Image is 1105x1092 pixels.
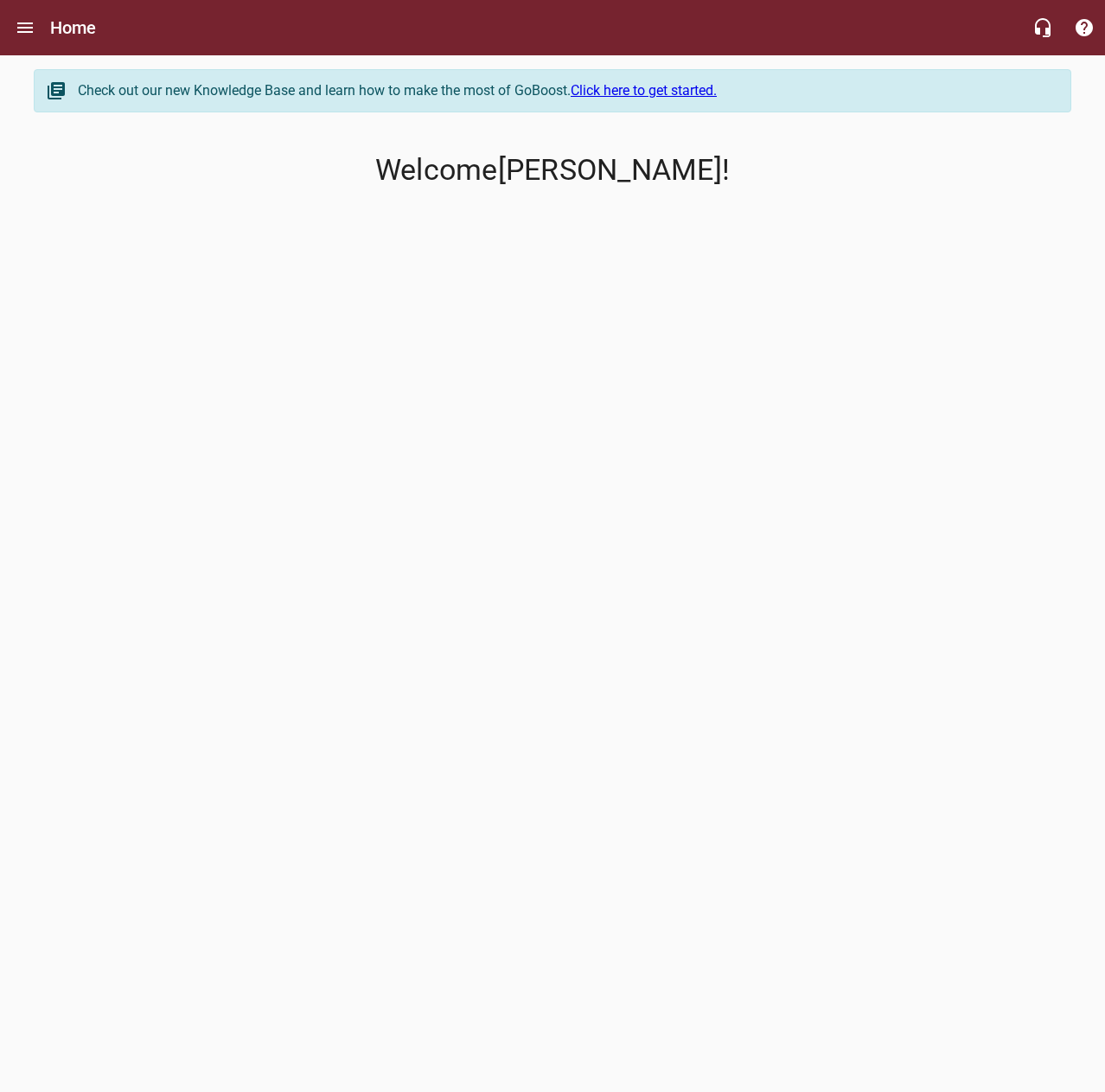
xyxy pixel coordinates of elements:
[4,7,46,48] button: Open drawer
[1022,7,1063,48] button: Live Chat
[78,80,1053,101] div: Check out our new Knowledge Base and learn how to make the most of GoBoost.
[50,14,97,42] h6: Home
[34,153,1071,188] p: Welcome [PERSON_NAME] !
[1063,7,1105,48] button: Support Portal
[571,82,717,99] a: Click here to get started.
